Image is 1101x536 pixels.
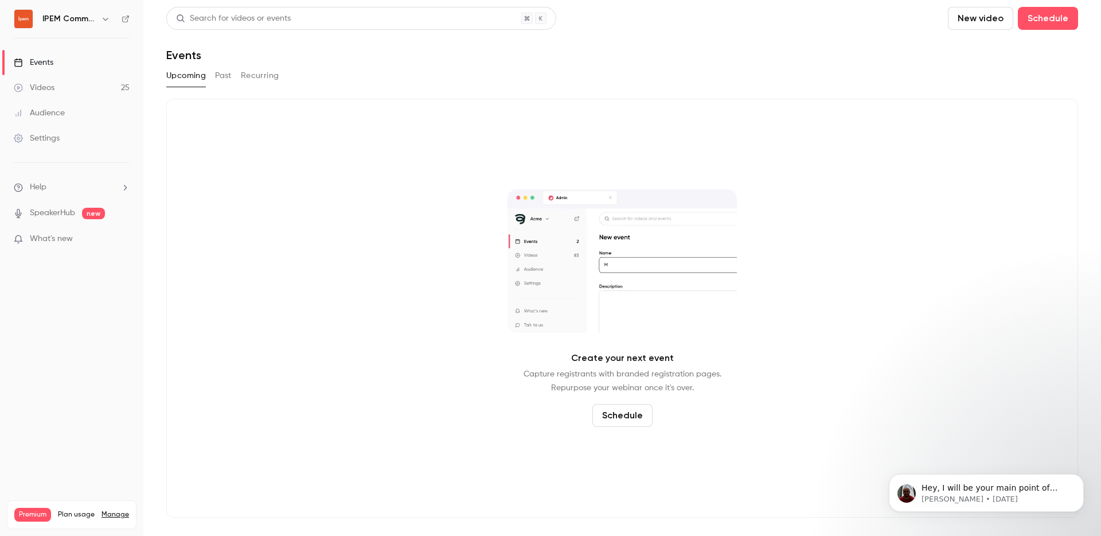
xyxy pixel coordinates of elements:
li: help-dropdown-opener [14,181,130,193]
h1: Events [166,48,201,62]
button: Recurring [241,67,279,85]
button: Schedule [592,404,653,427]
p: Capture registrants with branded registration pages. Repurpose your webinar once it's over. [524,367,721,395]
button: Past [215,67,232,85]
span: Help [30,181,46,193]
img: IPEM Community [14,10,33,28]
a: SpeakerHub [30,207,75,219]
div: Audience [14,107,65,119]
button: Schedule [1018,7,1078,30]
iframe: Intercom notifications message [872,450,1101,530]
p: Create your next event [571,351,674,365]
span: Premium [14,508,51,522]
span: Hey, I will be your main point of contact for this live stream. Would you like to jump on a call ... [50,33,196,99]
span: new [82,208,105,219]
div: Events [14,57,53,68]
p: Message from Salim, sent 5w ago [50,44,198,55]
button: Upcoming [166,67,206,85]
h6: IPEM Community [42,13,96,25]
button: New video [948,7,1013,30]
span: What's new [30,233,73,245]
a: Manage [101,510,129,519]
iframe: Noticeable Trigger [116,234,130,244]
div: Search for videos or events [176,13,291,25]
span: Plan usage [58,510,95,519]
div: Videos [14,82,54,94]
div: Settings [14,133,60,144]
